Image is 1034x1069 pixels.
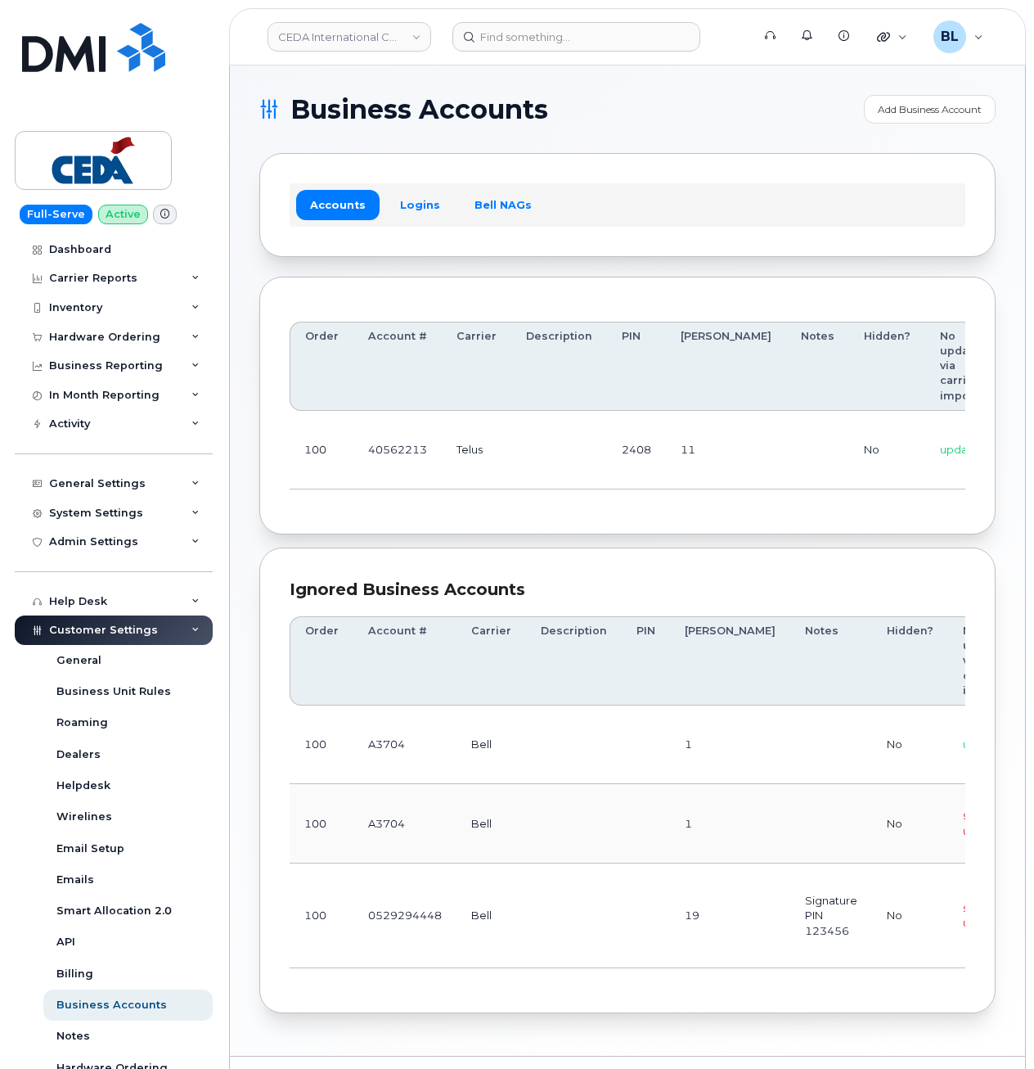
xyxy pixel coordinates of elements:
[670,864,790,969] td: 19
[290,706,353,784] td: 100
[296,190,380,219] a: Accounts
[790,864,872,969] td: Signature PIN 123456
[963,901,1007,930] span: skip updates
[456,864,526,969] td: Bell
[353,784,456,863] td: A3704
[925,322,1001,411] th: No updates via carrier import
[442,322,511,411] th: Carrier
[456,706,526,784] td: Bell
[456,616,526,706] th: Carrier
[963,809,1007,837] span: skip updates
[872,616,948,706] th: Hidden?
[353,411,442,489] td: 40562213
[872,706,948,784] td: No
[442,411,511,489] td: Telus
[290,97,548,122] span: Business Accounts
[290,322,353,411] th: Order
[670,616,790,706] th: [PERSON_NAME]
[948,616,1024,706] th: No updates via carrier import
[666,322,786,411] th: [PERSON_NAME]
[963,737,1002,751] span: update
[872,864,948,969] td: No
[872,784,948,863] td: No
[290,784,353,863] td: 100
[864,95,996,124] a: Add Business Account
[353,616,456,706] th: Account #
[386,190,454,219] a: Logins
[786,322,849,411] th: Notes
[353,706,456,784] td: A3704
[461,190,546,219] a: Bell NAGs
[622,616,670,706] th: PIN
[940,443,979,456] span: update
[849,411,925,489] td: No
[670,784,790,863] td: 1
[290,578,965,602] div: Ignored Business Accounts
[353,864,456,969] td: 0529294448
[511,322,607,411] th: Description
[666,411,786,489] td: 11
[670,706,790,784] td: 1
[607,411,666,489] td: 2408
[290,864,353,969] td: 100
[290,616,353,706] th: Order
[607,322,666,411] th: PIN
[849,322,925,411] th: Hidden?
[290,411,353,489] td: 100
[526,616,622,706] th: Description
[353,322,442,411] th: Account #
[790,616,872,706] th: Notes
[456,784,526,863] td: Bell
